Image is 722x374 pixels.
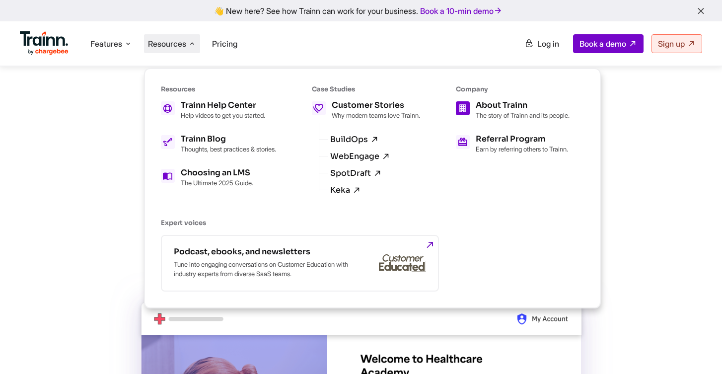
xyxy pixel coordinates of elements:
div: Referral Program [476,135,568,143]
iframe: Chat Widget [672,326,722,374]
p: The story of Trainn and its people. [476,111,570,119]
p: Tune into engaging conversations on Customer Education with industry experts from diverse SaaS te... [174,260,353,279]
a: Keka [330,186,361,195]
div: Trainn Help Center [181,101,265,109]
img: Trainn Logo [20,31,69,55]
div: Trainn Blog [181,135,276,143]
span: Resources [148,38,186,49]
span: Sign up [658,39,685,49]
a: Choosing an LMS The Ultimate 2025 Guide. [161,169,276,187]
div: Choosing an LMS [181,169,253,177]
img: customer-educated-gray.b42eccd.svg [379,254,426,272]
span: Book a demo [579,39,626,49]
a: WebEngage [330,152,390,161]
a: Podcast, ebooks, and newsletters Tune into engaging conversations on Customer Education with indu... [161,235,439,292]
div: 👋 New here? See how Trainn can work for your business. [6,6,716,15]
a: Trainn Blog Thoughts, best practices & stories. [161,135,276,153]
a: SpotDraft [330,169,382,178]
a: Customer Stories Why modern teams love Trainn. [312,101,420,119]
div: Podcast, ebooks, and newsletters [174,248,353,256]
a: Log in [518,35,565,53]
a: About Trainn The story of Trainn and its people. [456,101,570,119]
a: BuildOps [330,135,379,144]
a: Sign up [651,34,702,53]
a: Book a 10-min demo [418,4,505,18]
a: Referral Program Earn by referring others to Trainn. [456,135,570,153]
a: Pricing [212,39,237,49]
a: Book a demo [573,34,644,53]
p: Earn by referring others to Trainn. [476,145,568,153]
p: Why modern teams love Trainn. [332,111,420,119]
p: Help videos to get you started. [181,111,265,119]
span: Features [90,38,122,49]
div: Customer Stories [332,101,420,109]
div: Case Studies [312,85,420,93]
span: Log in [537,39,559,49]
div: About Trainn [476,101,570,109]
div: Resources [161,85,276,93]
p: The Ultimate 2025 Guide. [181,179,253,187]
div: Company [456,85,570,93]
p: Thoughts, best practices & stories. [181,145,276,153]
a: Trainn Help Center Help videos to get you started. [161,101,276,119]
div: Expert voices [161,219,570,227]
